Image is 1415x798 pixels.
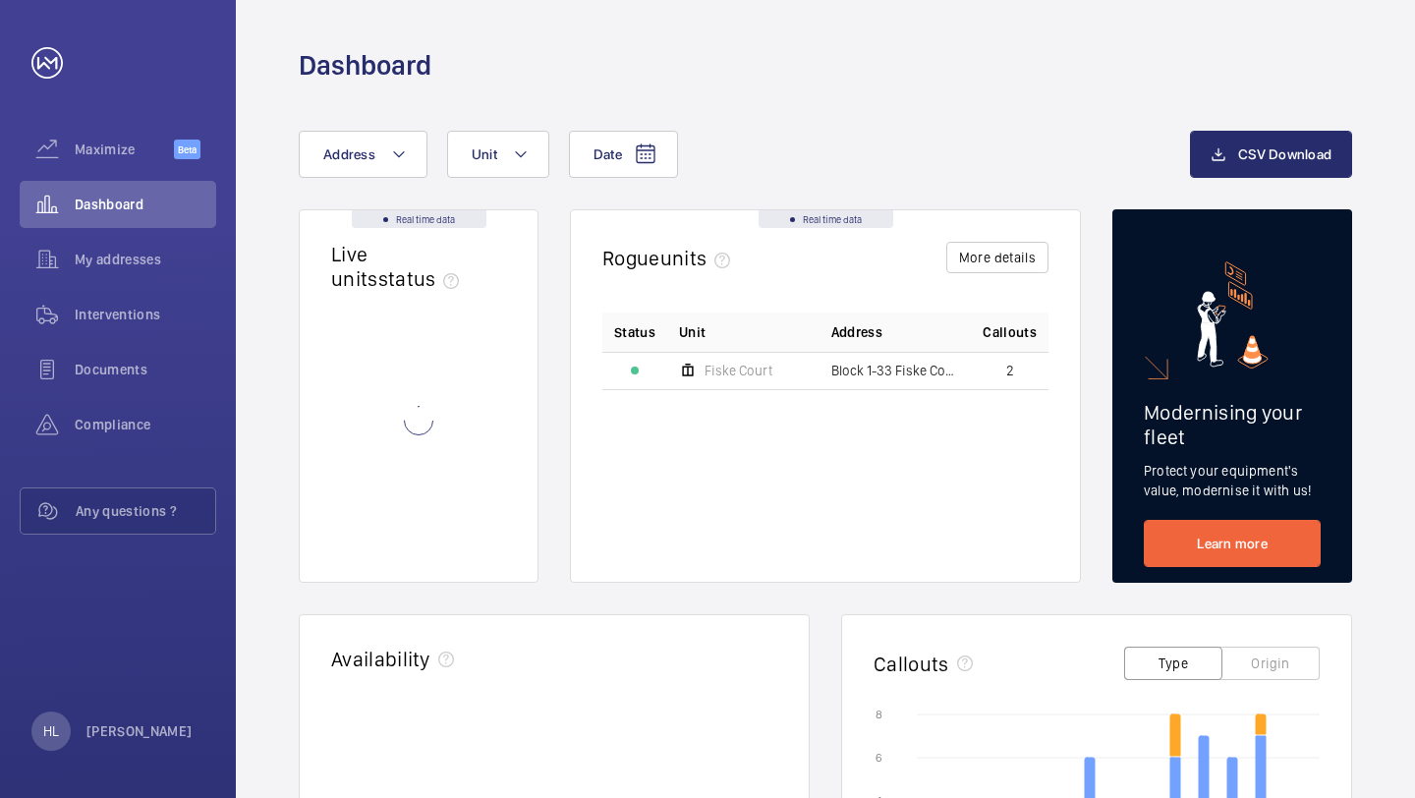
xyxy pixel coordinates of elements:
[75,360,216,379] span: Documents
[831,364,960,377] span: Block 1-33 Fiske Court - Fiske Court
[447,131,549,178] button: Unit
[75,140,174,159] span: Maximize
[323,146,375,162] span: Address
[472,146,497,162] span: Unit
[660,246,739,270] span: units
[831,322,882,342] span: Address
[352,210,486,228] div: Real time data
[75,195,216,214] span: Dashboard
[705,364,772,377] span: Fiske Court
[1144,520,1321,567] a: Learn more
[876,708,882,721] text: 8
[1238,146,1331,162] span: CSV Download
[946,242,1048,273] button: More details
[1197,261,1269,369] img: marketing-card.svg
[331,647,430,671] h2: Availability
[1221,647,1320,680] button: Origin
[1144,461,1321,500] p: Protect your equipment's value, modernise it with us!
[874,652,949,676] h2: Callouts
[331,242,467,291] h2: Live units
[299,47,431,84] h1: Dashboard
[983,322,1037,342] span: Callouts
[679,322,706,342] span: Unit
[43,721,59,741] p: HL
[86,721,193,741] p: [PERSON_NAME]
[75,415,216,434] span: Compliance
[1006,364,1014,377] span: 2
[759,210,893,228] div: Real time data
[174,140,200,159] span: Beta
[876,751,882,765] text: 6
[614,322,655,342] p: Status
[75,250,216,269] span: My addresses
[76,501,215,521] span: Any questions ?
[378,266,468,291] span: status
[569,131,678,178] button: Date
[1124,647,1222,680] button: Type
[299,131,427,178] button: Address
[594,146,622,162] span: Date
[1190,131,1352,178] button: CSV Download
[1144,400,1321,449] h2: Modernising your fleet
[75,305,216,324] span: Interventions
[602,246,738,270] h2: Rogue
